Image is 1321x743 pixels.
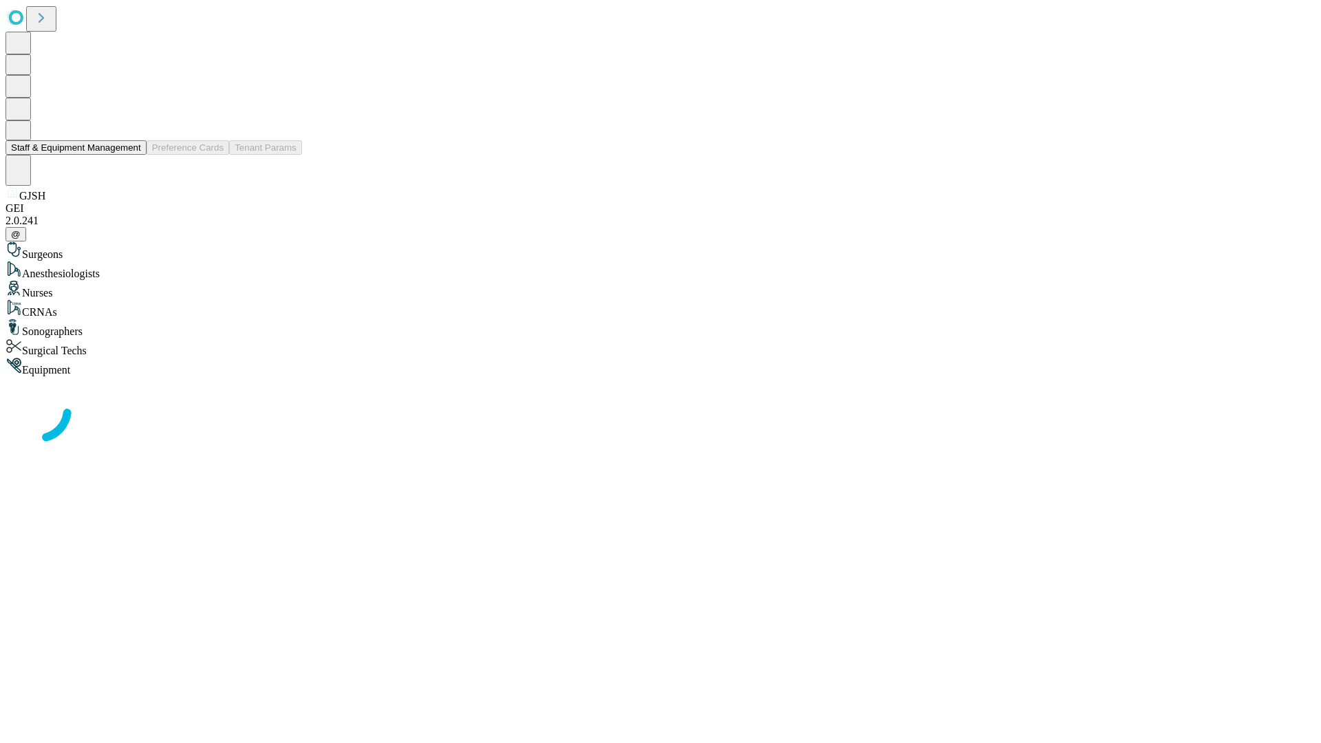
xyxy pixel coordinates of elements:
[147,140,229,155] button: Preference Cards
[6,357,1315,376] div: Equipment
[229,140,302,155] button: Tenant Params
[6,261,1315,280] div: Anesthesiologists
[11,229,21,239] span: @
[6,280,1315,299] div: Nurses
[6,215,1315,227] div: 2.0.241
[6,319,1315,338] div: Sonographers
[19,190,45,202] span: GJSH
[6,202,1315,215] div: GEI
[6,241,1315,261] div: Surgeons
[6,227,26,241] button: @
[6,140,147,155] button: Staff & Equipment Management
[6,299,1315,319] div: CRNAs
[6,338,1315,357] div: Surgical Techs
